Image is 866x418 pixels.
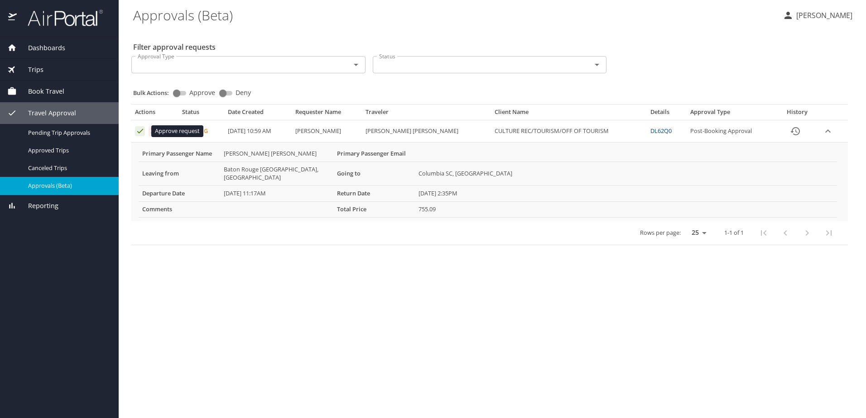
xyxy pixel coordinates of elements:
th: Going to [333,161,415,185]
span: Approvals (Beta) [28,181,108,190]
td: Post-Booking Approval [687,120,777,142]
button: Open [350,58,362,71]
td: [DATE] 10:59 AM [224,120,292,142]
p: [PERSON_NAME] [794,10,852,21]
td: [PERSON_NAME] [PERSON_NAME] [362,120,491,142]
p: Rows per page: [640,230,681,236]
th: Primary Passenger Email [333,146,415,161]
th: Total Price [333,201,415,217]
th: Client Name [491,108,646,120]
span: Travel Approval [17,108,76,118]
th: Actions [131,108,178,120]
span: Canceled Trips [28,164,108,172]
span: Approve [189,90,215,96]
button: Open [591,58,603,71]
th: Date Created [224,108,292,120]
select: rows per page [684,226,710,239]
th: Details [647,108,687,120]
td: [PERSON_NAME] [PERSON_NAME] [220,146,333,161]
td: 755.09 [415,201,837,217]
td: [PERSON_NAME] [292,120,362,142]
span: Dashboards [17,43,65,53]
th: Return Date [333,185,415,201]
th: Primary Passenger Name [139,146,220,161]
td: [DATE] 11:17AM [220,185,333,201]
span: Pending Trip Approvals [28,128,108,137]
button: [PERSON_NAME] [779,7,856,24]
th: History [777,108,818,120]
table: More info for approvals [139,146,837,218]
th: Comments [139,201,220,217]
span: Reporting [17,201,58,211]
th: Approval Type [687,108,777,120]
span: Trips [17,65,43,75]
h2: Filter approval requests [133,40,216,54]
a: DL62Q0 [650,127,672,135]
h1: Approvals (Beta) [133,1,775,29]
th: Traveler [362,108,491,120]
span: Approved Trips [28,146,108,155]
span: Deny [236,90,251,96]
img: icon-airportal.png [8,9,18,27]
td: [DATE] 2:35PM [415,185,837,201]
td: CULTURE REC/TOURISM/OFF OF TOURISM [491,120,646,142]
table: Approval table [131,108,848,245]
button: History [784,120,806,142]
td: Baton Rouge [GEOGRAPHIC_DATA], [GEOGRAPHIC_DATA] [220,161,333,185]
p: 1-1 of 1 [724,230,744,236]
th: Leaving from [139,161,220,185]
span: Book Travel [17,86,64,96]
img: airportal-logo.png [18,9,103,27]
th: Requester Name [292,108,362,120]
td: Pending [178,120,224,142]
p: Bulk Actions: [133,89,176,97]
th: Status [178,108,224,120]
td: Columbia SC, [GEOGRAPHIC_DATA] [415,161,837,185]
button: expand row [821,124,835,138]
th: Departure Date [139,185,220,201]
button: Deny request [149,126,159,136]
